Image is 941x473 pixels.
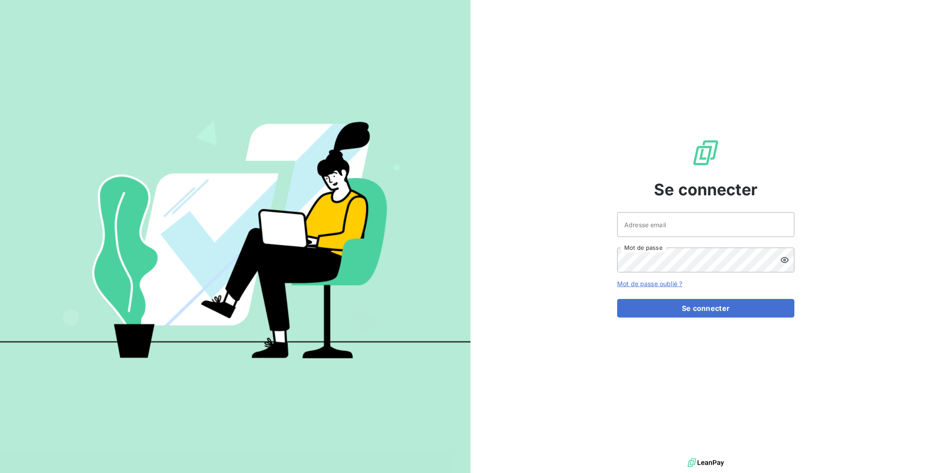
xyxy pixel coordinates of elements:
[692,139,720,167] img: Logo LeanPay
[617,212,794,237] input: placeholder
[654,178,758,202] span: Se connecter
[617,299,794,318] button: Se connecter
[688,456,724,469] img: logo
[617,280,682,287] a: Mot de passe oublié ?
